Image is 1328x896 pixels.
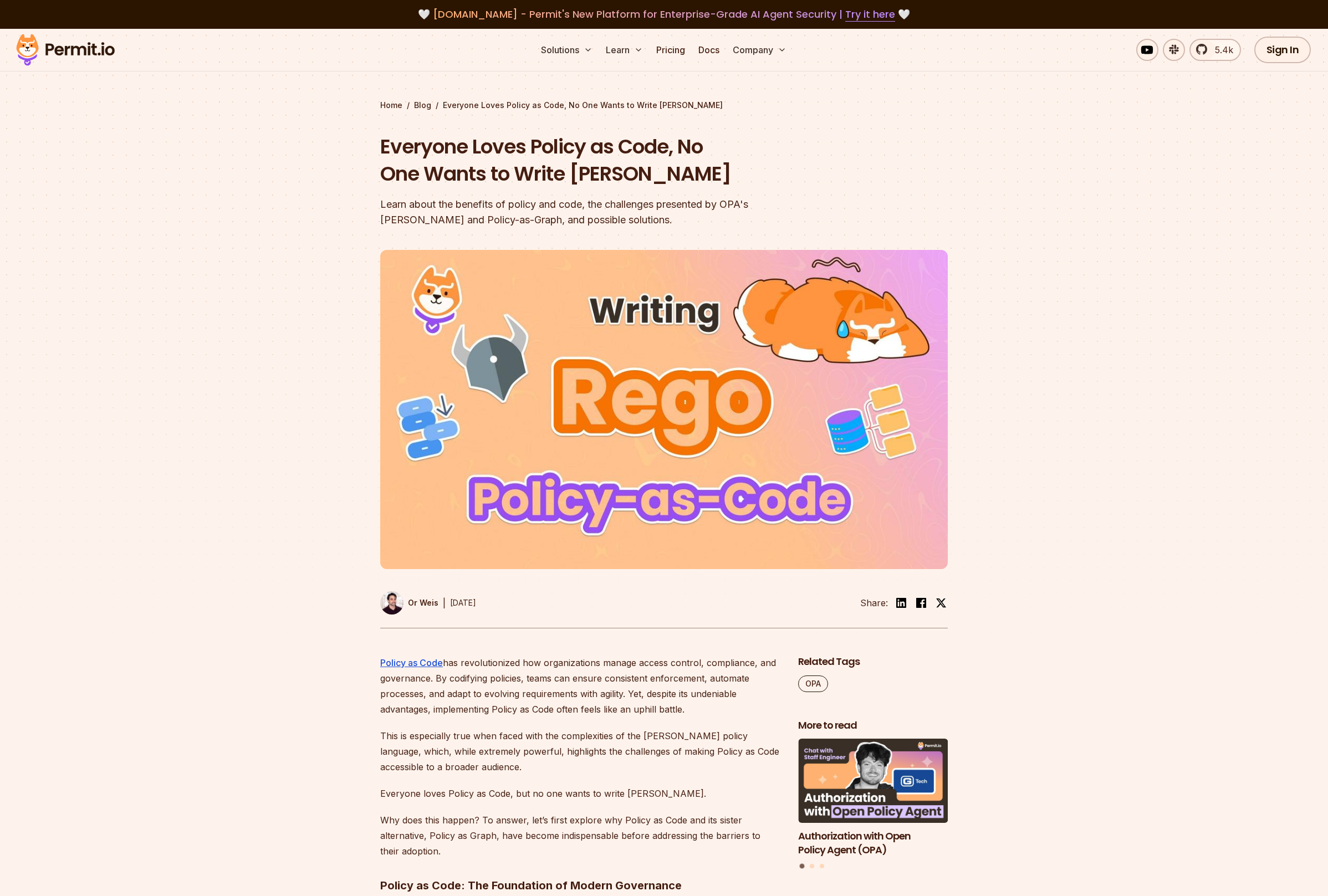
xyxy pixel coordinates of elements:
a: Docs [694,39,724,61]
div: 🤍 🤍 [27,7,1301,22]
a: Or Weis [380,591,438,615]
h3: Authorization with Open Policy Agent (OPA) [798,830,948,857]
img: Or Weis [380,591,403,615]
a: Authorization with Open Policy Agent (OPA)Authorization with Open Policy Agent (OPA) [798,739,948,857]
img: twitter [936,597,947,608]
img: Authorization with Open Policy Agent (OPA) [798,739,948,823]
p: This is especially true when faced with the complexities of the [PERSON_NAME] policy language, wh... [380,728,780,775]
a: Sign In [1254,37,1311,63]
button: Go to slide 1 [800,864,805,869]
div: Learn about the benefits of policy and code, the challenges presented by OPA's [PERSON_NAME] and ... [380,197,806,228]
a: OPA [798,675,828,692]
a: Try it here [845,7,895,22]
a: Blog [414,100,431,111]
button: Learn [601,39,647,61]
p: Or Weis [408,597,438,608]
div: Posts [798,739,948,870]
li: Share: [860,596,888,610]
span: 5.4k [1208,43,1233,57]
a: Pricing [652,39,689,61]
span: [DOMAIN_NAME] - Permit's New Platform for Enterprise-Grade AI Agent Security | [433,7,895,21]
h2: More to read [798,719,948,733]
p: Why does this happen? To answer, let’s first explore why Policy as Code and its sister alternativ... [380,812,780,859]
a: Policy as Code [380,657,443,668]
button: Company [728,39,791,61]
time: [DATE] [450,598,476,607]
h2: Related Tags [798,655,948,669]
img: facebook [915,596,928,610]
a: 5.4k [1189,39,1241,61]
button: Solutions [537,39,597,61]
img: Everyone Loves Policy as Code, No One Wants to Write Rego [380,250,948,569]
h1: Everyone Loves Policy as Code, No One Wants to Write [PERSON_NAME] [380,133,806,188]
button: Go to slide 3 [820,864,824,868]
img: Permit logo [11,31,120,69]
p: Everyone loves Policy as Code, but no one wants to write [PERSON_NAME]. [380,786,780,801]
li: 1 of 3 [798,739,948,857]
a: Home [380,100,402,111]
img: linkedin [895,596,908,610]
div: / / [380,100,948,111]
p: has revolutionized how organizations manage access control, compliance, and governance. By codify... [380,655,780,717]
button: Go to slide 2 [810,864,814,868]
strong: Policy as Code: The Foundation of Modern Governance [380,879,682,892]
div: | [443,596,446,610]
